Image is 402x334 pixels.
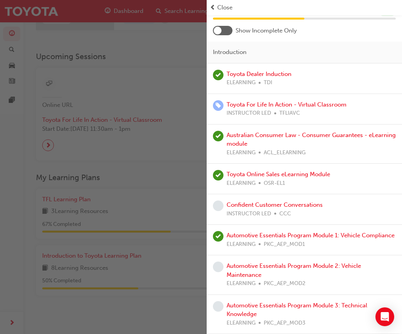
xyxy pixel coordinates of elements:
span: learningRecordVerb_COMPLETE-icon [213,70,223,80]
span: learningRecordVerb_NONE-icon [213,301,223,312]
span: ELEARNING [227,179,255,188]
span: PKC_AEP_MOD3 [264,319,306,328]
span: Close [217,3,232,12]
a: Automotive Essentials Program Module 2: Vehicle Maintenance [227,262,361,278]
span: learningRecordVerb_ENROLL-icon [213,100,223,111]
span: learningRecordVerb_NONE-icon [213,262,223,272]
span: ELEARNING [227,319,255,328]
a: Australian Consumer Law - Consumer Guarantees - eLearning module [227,132,396,148]
span: CCC [279,209,291,218]
a: Automotive Essentials Program Module 1: Vehicle Compliance [227,232,395,239]
a: Toyota Dealer Induction [227,70,291,78]
button: prev-iconClose [210,3,399,12]
span: OSR-EL1 [264,179,285,188]
span: PKC_AEP_MOD1 [264,240,305,249]
span: Introduction [213,48,247,57]
span: learningRecordVerb_COMPLETE-icon [213,170,223,181]
span: learningRecordVerb_NONE-icon [213,200,223,211]
span: ACL_ELEARNING [264,148,306,157]
span: ELEARNING [227,240,255,249]
span: PKC_AEP_MOD2 [264,279,306,288]
span: learningRecordVerb_PASS-icon [213,231,223,242]
a: Toyota Online Sales eLearning Module [227,171,330,178]
span: TFLIAVC [279,109,300,118]
span: ELEARNING [227,279,255,288]
span: INSTRUCTOR LED [227,209,271,218]
span: ELEARNING [227,78,255,87]
span: INSTRUCTOR LED [227,109,271,118]
a: Automotive Essentials Program Module 3: Technical Knowledge [227,302,367,318]
a: Toyota For Life In Action - Virtual Classroom [227,101,347,108]
span: prev-icon [210,3,216,12]
span: TDI [264,78,272,87]
a: Confident Customer Conversations [227,201,323,208]
span: Show Incomplete Only [236,26,297,35]
span: learningRecordVerb_COMPLETE-icon [213,131,223,141]
span: ELEARNING [227,148,255,157]
div: Open Intercom Messenger [375,307,394,326]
